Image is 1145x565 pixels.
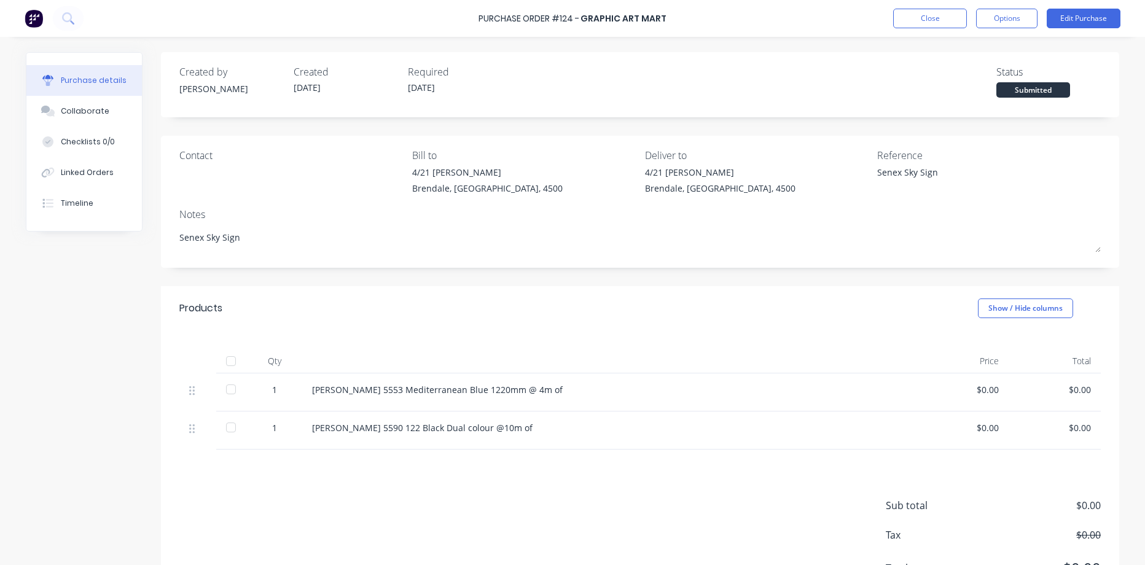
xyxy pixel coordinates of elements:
[1018,383,1091,396] div: $0.00
[645,166,795,179] div: 4/21 [PERSON_NAME]
[257,421,292,434] div: 1
[1018,421,1091,434] div: $0.00
[61,167,114,178] div: Linked Orders
[886,498,978,513] span: Sub total
[26,157,142,188] button: Linked Orders
[412,148,636,163] div: Bill to
[1047,9,1120,28] button: Edit Purchase
[978,528,1101,542] span: $0.00
[926,421,999,434] div: $0.00
[645,182,795,195] div: Brendale, [GEOGRAPHIC_DATA], 4500
[916,349,1009,373] div: Price
[26,127,142,157] button: Checklists 0/0
[61,136,115,147] div: Checklists 0/0
[408,64,512,79] div: Required
[61,106,109,117] div: Collaborate
[877,166,1031,193] textarea: Senex Sky Sign
[257,383,292,396] div: 1
[25,9,43,28] img: Factory
[580,12,666,25] div: Graphic Art Mart
[645,148,869,163] div: Deliver to
[179,225,1101,252] textarea: Senex Sky Sign
[479,12,579,25] div: Purchase Order #124 -
[978,298,1073,318] button: Show / Hide columns
[312,421,907,434] div: [PERSON_NAME] 5590 122 Black Dual colour @10m of
[179,207,1101,222] div: Notes
[886,528,978,542] span: Tax
[179,64,284,79] div: Created by
[926,383,999,396] div: $0.00
[1009,349,1101,373] div: Total
[26,96,142,127] button: Collaborate
[247,349,302,373] div: Qty
[179,301,222,316] div: Products
[26,188,142,219] button: Timeline
[978,498,1101,513] span: $0.00
[893,9,967,28] button: Close
[412,182,563,195] div: Brendale, [GEOGRAPHIC_DATA], 4500
[294,64,398,79] div: Created
[996,64,1101,79] div: Status
[877,148,1101,163] div: Reference
[312,383,907,396] div: [PERSON_NAME] 5553 Mediterranean Blue 1220mm @ 4m of
[996,82,1070,98] div: Submitted
[26,65,142,96] button: Purchase details
[61,75,127,86] div: Purchase details
[976,9,1038,28] button: Options
[412,166,563,179] div: 4/21 [PERSON_NAME]
[61,198,93,209] div: Timeline
[179,82,284,95] div: [PERSON_NAME]
[179,148,403,163] div: Contact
